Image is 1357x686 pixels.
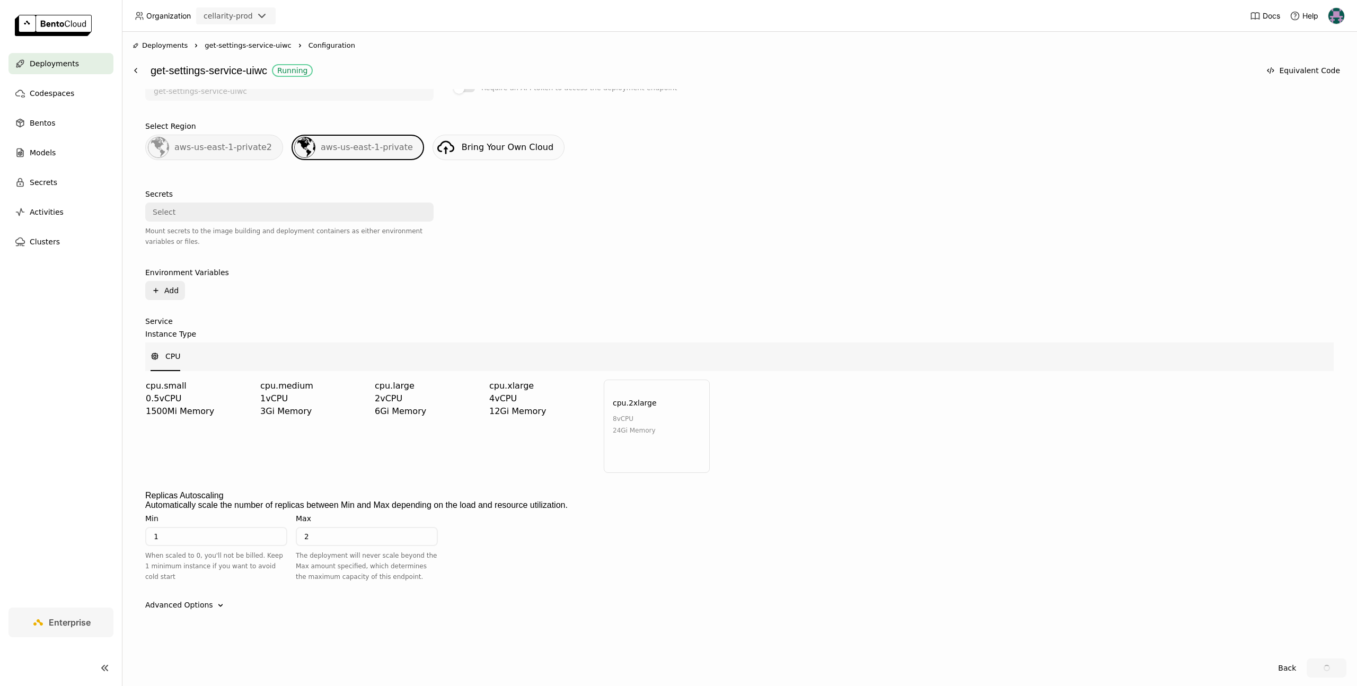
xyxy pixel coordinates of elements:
[8,201,113,223] a: Activities
[8,53,113,74] a: Deployments
[145,122,196,130] div: Select Region
[151,60,1255,81] div: get-settings-service-uiwc
[146,405,252,418] div: 1500Mi Memory
[133,40,1346,51] nav: Breadcrumbs navigation
[1290,11,1318,21] div: Help
[152,286,160,295] svg: Plus
[489,405,595,418] div: 12Gi Memory
[146,380,252,392] div: cpu.small
[145,330,196,338] div: Instance Type
[30,235,60,248] span: Clusters
[296,41,304,50] svg: Right
[145,135,283,160] div: aws-us-east-1-private2
[145,281,185,300] button: Add
[260,380,366,473] div: cpu.medium1vCPU3Gi Memory
[8,608,113,637] a: Enterprise
[30,57,79,70] span: Deployments
[375,380,481,392] div: cpu.large
[613,397,657,409] div: cpu.2xlarge
[215,600,226,611] svg: Down
[145,268,229,277] div: Environment Variables
[165,351,180,362] span: CPU
[489,380,595,392] div: cpu.xlarge
[30,176,57,189] span: Secrets
[260,380,366,392] div: cpu.medium
[174,142,272,152] span: aws-us-east-1-private2
[30,117,55,129] span: Bentos
[604,380,710,473] div: cpu.2xlarge8vCPU24Gi Memory
[30,87,74,100] span: Codespaces
[489,380,595,473] div: cpu.xlarge4vCPU12Gi Memory
[1250,11,1280,21] a: Docs
[1272,658,1302,678] button: Back
[142,40,188,51] span: Deployments
[145,599,1334,611] div: Advanced Options
[254,11,255,22] input: Selected cellarity-prod.
[146,392,252,405] div: 0.5 vCPU
[1302,11,1318,21] span: Help
[145,550,287,582] div: When scaled to 0, you'll not be billed. Keep 1 minimum instance if you want to avoid cold start
[146,380,252,473] div: cpu.small0.5vCPU1500Mi Memory
[1307,658,1346,678] button: loading Update
[489,392,595,405] div: 4 vCPU
[192,41,200,50] svg: Right
[296,514,311,523] div: Max
[375,392,481,405] div: 2 vCPU
[145,190,173,198] div: Secrets
[30,146,56,159] span: Models
[8,231,113,252] a: Clusters
[145,514,158,523] div: Min
[260,392,366,405] div: 1 vCPU
[462,142,553,152] span: Bring Your Own Cloud
[296,550,438,582] div: The deployment will never scale beyond the Max amount specified, which determines the maximum cap...
[145,226,434,247] div: Mount secrets to the image building and deployment containers as either environment variables or ...
[145,500,1334,510] div: Automatically scale the number of replicas between Min and Max depending on the load and resource...
[309,40,355,51] span: Configuration
[146,11,191,21] span: Organization
[375,405,481,418] div: 6Gi Memory
[1263,11,1280,21] span: Docs
[8,83,113,104] a: Codespaces
[145,600,213,610] div: Advanced Options
[145,317,1334,326] label: Service
[49,617,91,628] span: Enterprise
[1328,8,1344,24] img: Ragy
[30,206,64,218] span: Activities
[15,15,92,36] img: logo
[375,380,481,473] div: cpu.large2vCPU6Gi Memory
[153,207,175,217] div: Select
[8,172,113,193] a: Secrets
[1260,61,1346,80] button: Equivalent Code
[321,142,413,152] span: aws-us-east-1-private
[277,66,307,75] div: Running
[145,491,224,500] div: Replicas Autoscaling
[146,83,433,100] input: name of deployment (autogenerated if blank)
[433,135,565,160] a: Bring Your Own Cloud
[260,405,366,418] div: 3Gi Memory
[133,40,188,51] div: Deployments
[613,413,656,425] div: 8 vCPU
[613,425,656,436] div: 24Gi Memory
[204,11,253,21] div: cellarity-prod
[205,40,291,51] span: get-settings-service-uiwc
[8,142,113,163] a: Models
[8,112,113,134] a: Bentos
[292,135,424,160] div: aws-us-east-1-private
